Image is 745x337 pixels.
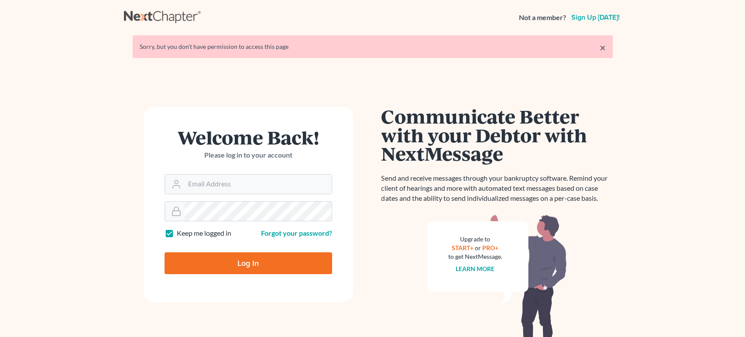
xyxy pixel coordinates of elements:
div: to get NextMessage. [448,252,502,261]
p: Please log in to your account [165,150,332,160]
a: Learn more [456,265,494,272]
h1: Communicate Better with your Debtor with NextMessage [381,107,613,163]
a: START+ [452,244,474,251]
a: Sign up [DATE]! [570,14,621,21]
a: × [600,42,606,53]
div: Sorry, but you don't have permission to access this page [140,42,606,51]
p: Send and receive messages through your bankruptcy software. Remind your client of hearings and mo... [381,173,613,203]
label: Keep me logged in [177,228,231,238]
strong: Not a member? [519,13,566,23]
span: or [475,244,481,251]
h1: Welcome Back! [165,128,332,147]
input: Email Address [185,175,332,194]
div: Upgrade to [448,235,502,244]
a: Forgot your password? [261,229,332,237]
a: PRO+ [482,244,498,251]
input: Log In [165,252,332,274]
